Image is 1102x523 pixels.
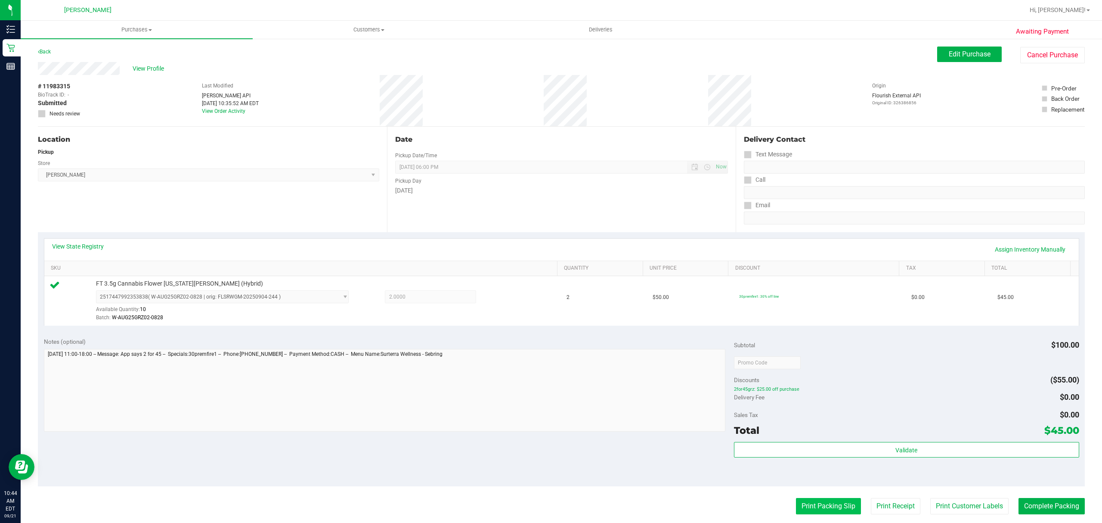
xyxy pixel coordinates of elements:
inline-svg: Reports [6,62,15,71]
label: Store [38,159,50,167]
span: Discounts [734,372,759,388]
span: Sales Tax [734,411,758,418]
strong: Pickup [38,149,54,155]
input: Format: (999) 999-9999 [744,186,1085,199]
span: Awaiting Payment [1016,27,1069,37]
a: Quantity [564,265,639,272]
span: $45.00 [997,293,1014,302]
div: Flourish External API [872,92,921,106]
span: Total [734,424,759,436]
a: Total [991,265,1067,272]
button: Print Packing Slip [796,498,861,514]
iframe: Resource center [9,454,34,480]
p: 10:44 AM EDT [4,489,17,513]
p: Original ID: 326386856 [872,100,921,106]
a: View Order Activity [202,108,245,114]
span: 2for45grz: $25.00 off purchase [734,386,1079,392]
span: 30premfire1: 30% off line [739,294,779,299]
span: Delivery Fee [734,394,765,401]
p: 09/21 [4,513,17,519]
span: $0.00 [911,293,925,302]
span: Needs review [50,110,80,118]
span: Submitted [38,99,67,108]
a: Customers [253,21,485,39]
span: $45.00 [1044,424,1079,436]
span: FT 3.5g Cannabis Flower [US_STATE][PERSON_NAME] (Hybrid) [96,280,263,288]
div: Location [38,134,379,145]
button: Edit Purchase [937,47,1002,62]
label: Pickup Day [395,177,421,185]
span: [PERSON_NAME] [64,6,111,14]
label: Email [744,199,770,212]
span: Edit Purchase [949,50,991,58]
span: $0.00 [1060,392,1079,402]
input: Format: (999) 999-9999 [744,161,1085,174]
div: [PERSON_NAME] API [202,92,259,100]
a: Assign Inventory Manually [989,242,1071,257]
label: Call [744,174,765,186]
label: Last Modified [202,82,233,90]
span: Subtotal [734,342,755,349]
label: Pickup Date/Time [395,152,437,159]
div: Replacement [1051,105,1084,114]
span: - [68,91,69,99]
label: Text Message [744,148,792,161]
div: Available Quantity: [96,303,362,320]
button: Print Receipt [871,498,920,514]
span: View Profile [133,64,167,73]
span: ($55.00) [1050,375,1079,384]
a: Deliveries [485,21,717,39]
input: Promo Code [734,356,801,369]
inline-svg: Inventory [6,25,15,34]
span: $0.00 [1060,410,1079,419]
a: Purchases [21,21,253,39]
span: $50.00 [653,293,669,302]
inline-svg: Retail [6,44,15,52]
a: Unit Price [650,265,725,272]
span: Validate [895,447,917,454]
span: 10 [140,306,146,312]
div: [DATE] 10:35:52 AM EDT [202,100,259,107]
a: Discount [735,265,896,272]
button: Cancel Purchase [1020,47,1085,63]
a: Back [38,49,51,55]
span: Purchases [21,26,253,34]
button: Print Customer Labels [930,498,1009,514]
div: [DATE] [395,186,728,195]
button: Complete Packing [1018,498,1085,514]
span: W-AUG25GRZ02-0828 [112,314,163,321]
span: Batch: [96,314,111,321]
div: Delivery Contact [744,134,1085,145]
button: Validate [734,442,1079,458]
span: BioTrack ID: [38,91,65,99]
div: Back Order [1051,94,1080,103]
div: Date [395,134,728,145]
span: Hi, [PERSON_NAME]! [1030,6,1086,13]
a: Tax [906,265,981,272]
span: 2 [566,293,570,302]
span: # 11983315 [38,82,70,91]
a: View State Registry [52,242,104,251]
span: Notes (optional) [44,338,86,345]
span: Customers [253,26,484,34]
a: SKU [51,265,554,272]
span: $100.00 [1051,340,1079,349]
label: Origin [872,82,886,90]
div: Pre-Order [1051,84,1077,93]
span: Deliveries [577,26,624,34]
